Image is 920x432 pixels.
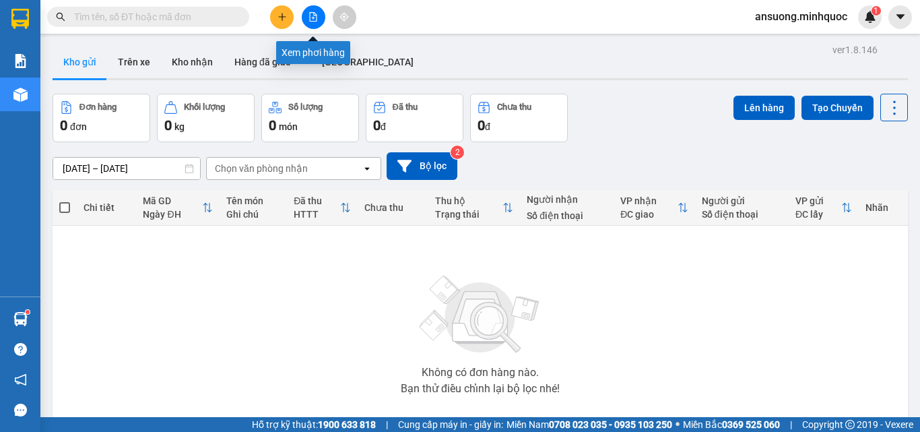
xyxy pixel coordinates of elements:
span: search [56,12,65,22]
span: kg [174,121,185,132]
img: warehouse-icon [13,88,28,102]
img: logo-vxr [11,9,29,29]
span: Cung cấp máy in - giấy in: [398,417,503,432]
span: Miền Nam [506,417,672,432]
span: question-circle [14,343,27,356]
div: Người gửi [702,195,782,206]
div: Số lượng [288,102,323,112]
span: | [790,417,792,432]
div: Chưa thu [364,202,422,213]
div: Số điện thoại [702,209,782,220]
span: món [279,121,298,132]
th: Toggle SortBy [136,190,219,226]
button: aim [333,5,356,29]
span: copyright [845,420,855,429]
span: đ [485,121,490,132]
span: 0 [60,117,67,133]
svg: open [362,163,372,174]
strong: 0369 525 060 [722,419,780,430]
button: caret-down [888,5,912,29]
div: VP gửi [795,195,842,206]
input: Select a date range. [53,158,200,179]
img: solution-icon [13,54,28,68]
div: Ghi chú [226,209,280,220]
button: Kho nhận [161,46,224,78]
div: Mã GD [143,195,201,206]
th: Toggle SortBy [789,190,859,226]
div: Đơn hàng [79,102,117,112]
strong: 1900 633 818 [318,419,376,430]
button: Bộ lọc [387,152,457,180]
span: message [14,404,27,416]
strong: 0708 023 035 - 0935 103 250 [549,419,672,430]
input: Tìm tên, số ĐT hoặc mã đơn [74,9,233,24]
span: | [386,417,388,432]
div: Đã thu [294,195,340,206]
span: ⚪️ [676,422,680,427]
div: ver 1.8.146 [832,42,878,57]
button: Tạo Chuyến [801,96,874,120]
sup: 1 [872,6,881,16]
button: Đã thu0đ [366,94,463,142]
span: 0 [269,117,276,133]
span: notification [14,373,27,386]
span: plus [277,12,287,22]
span: ansuong.minhquoc [744,8,858,25]
div: ĐC lấy [795,209,842,220]
div: Trạng thái [435,209,503,220]
img: icon-new-feature [864,11,876,23]
span: aim [339,12,349,22]
button: plus [270,5,294,29]
button: Trên xe [107,46,161,78]
span: 0 [478,117,485,133]
span: Miền Bắc [683,417,780,432]
button: Hàng đã giao [224,46,302,78]
button: Lên hàng [733,96,795,120]
span: đ [381,121,386,132]
span: Hỗ trợ kỹ thuật: [252,417,376,432]
sup: 1 [26,310,30,314]
button: Đơn hàng0đơn [53,94,150,142]
th: Toggle SortBy [287,190,358,226]
div: ĐC giao [620,209,678,220]
div: Chi tiết [84,202,129,213]
div: Bạn thử điều chỉnh lại bộ lọc nhé! [401,383,560,394]
div: Ngày ĐH [143,209,201,220]
button: Chưa thu0đ [470,94,568,142]
span: [GEOGRAPHIC_DATA] [322,57,414,67]
span: 0 [164,117,172,133]
th: Toggle SortBy [428,190,521,226]
div: Khối lượng [184,102,225,112]
div: Thu hộ [435,195,503,206]
div: Người nhận [527,194,607,205]
div: Không có đơn hàng nào. [422,367,539,378]
div: Đã thu [393,102,418,112]
button: Khối lượng0kg [157,94,255,142]
div: Chưa thu [497,102,531,112]
button: Kho gửi [53,46,107,78]
div: HTTT [294,209,340,220]
img: warehouse-icon [13,312,28,326]
span: 0 [373,117,381,133]
div: Tên món [226,195,280,206]
span: caret-down [894,11,907,23]
sup: 2 [451,146,464,159]
span: đơn [70,121,87,132]
div: Nhãn [865,202,900,213]
span: 1 [874,6,878,16]
div: Chọn văn phòng nhận [215,162,308,175]
div: Số điện thoại [527,210,607,221]
span: file-add [308,12,318,22]
button: file-add [302,5,325,29]
img: svg+xml;base64,PHN2ZyBjbGFzcz0ibGlzdC1wbHVnX19zdmciIHhtbG5zPSJodHRwOi8vd3d3LnczLm9yZy8yMDAwL3N2Zy... [413,268,548,362]
th: Toggle SortBy [614,190,695,226]
button: Số lượng0món [261,94,359,142]
div: VP nhận [620,195,678,206]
